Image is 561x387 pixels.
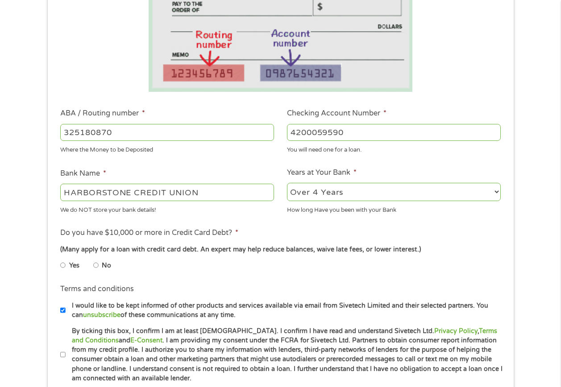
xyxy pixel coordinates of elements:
div: You will need one for a loan. [287,143,501,155]
label: Bank Name [60,169,106,178]
label: ABA / Routing number [60,109,145,118]
label: I would like to be kept informed of other products and services available via email from Sivetech... [66,301,503,320]
div: Where the Money to be Deposited [60,143,274,155]
label: By ticking this box, I confirm I am at least [DEMOGRAPHIC_DATA]. I confirm I have read and unders... [66,326,503,383]
a: E-Consent [130,337,162,344]
a: unsubscribe [83,311,121,319]
label: Do you have $10,000 or more in Credit Card Debt? [60,228,238,238]
div: We do NOT store your bank details! [60,202,274,214]
input: 345634636 [287,124,501,141]
a: Privacy Policy [434,327,478,335]
a: Terms and Conditions [72,327,497,344]
div: How long Have you been with your Bank [287,202,501,214]
input: 263177916 [60,124,274,141]
label: Checking Account Number [287,109,386,118]
label: No [102,261,111,271]
label: Yes [69,261,79,271]
label: Years at Your Bank [287,168,357,177]
div: (Many apply for a loan with credit card debt. An expert may help reduce balances, waive late fees... [60,245,500,255]
label: Terms and conditions [60,284,134,294]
